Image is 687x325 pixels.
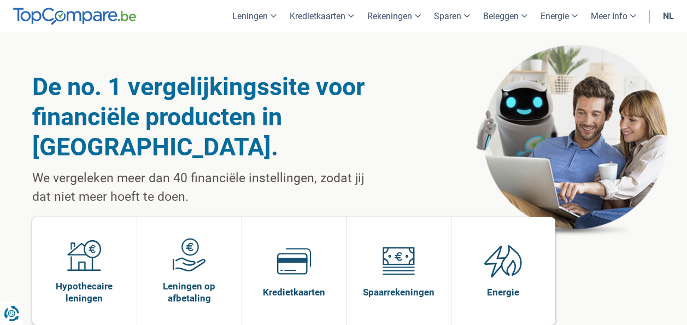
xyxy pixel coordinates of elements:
[381,244,415,278] img: Spaarrekeningen
[32,72,375,162] h1: De no. 1 vergelijkingssite voor financiële producten in [GEOGRAPHIC_DATA].
[242,217,347,325] a: Kredietkaarten Kredietkaarten
[137,217,242,325] a: Leningen op afbetaling Leningen op afbetaling
[143,280,236,304] span: Leningen op afbetaling
[13,8,136,25] img: TopCompare
[363,286,434,298] span: Spaarrekeningen
[32,169,375,206] p: We vergeleken meer dan 40 financiële instellingen, zodat jij dat niet meer hoeft te doen.
[172,238,206,272] img: Leningen op afbetaling
[347,217,451,325] a: Spaarrekeningen Spaarrekeningen
[277,244,311,278] img: Kredietkaarten
[38,280,132,304] span: Hypothecaire leningen
[451,217,556,325] a: Energie Energie
[263,286,325,298] span: Kredietkaarten
[67,238,101,272] img: Hypothecaire leningen
[484,244,522,278] img: Energie
[487,286,519,298] span: Energie
[32,217,137,325] a: Hypothecaire leningen Hypothecaire leningen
